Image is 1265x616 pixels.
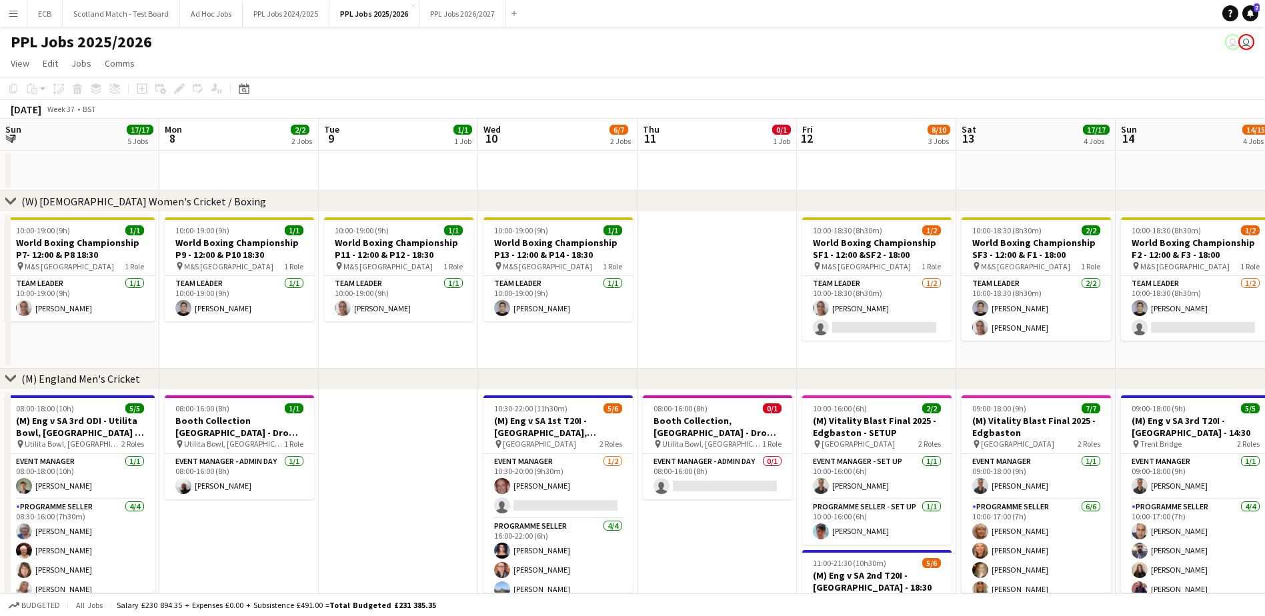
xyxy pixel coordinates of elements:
[483,454,633,519] app-card-role: Event Manager1/210:30-20:00 (9h30m)[PERSON_NAME]
[483,237,633,261] h3: World Boxing Championship P13 - 12:00 & P14 - 18:30
[335,225,389,235] span: 10:00-19:00 (9h)
[16,403,74,413] span: 08:00-18:00 (10h)
[21,195,266,208] div: (W) [DEMOGRAPHIC_DATA] Women's Cricket / Boxing
[117,600,436,610] div: Salary £230 894.35 + Expenses £0.00 + Subsistence £491.00 =
[494,403,567,413] span: 10:30-22:00 (11h30m)
[99,55,140,72] a: Comms
[125,225,144,235] span: 1/1
[66,55,97,72] a: Jobs
[483,217,633,321] div: 10:00-19:00 (9h)1/1World Boxing Championship P13 - 12:00 & P14 - 18:30 M&S [GEOGRAPHIC_DATA]1 Rol...
[284,261,303,271] span: 1 Role
[483,123,501,135] span: Wed
[165,395,314,499] div: 08:00-16:00 (8h)1/1Booth Collection [GEOGRAPHIC_DATA] - Drop [GEOGRAPHIC_DATA] Utilita Bowl, [GEO...
[483,415,633,439] h3: (M) Eng v SA 1st T20I - [GEOGRAPHIC_DATA], [GEOGRAPHIC_DATA] - 18:[GEOGRAPHIC_DATA], [GEOGRAPHIC_...
[972,225,1042,235] span: 10:00-18:30 (8h30m)
[419,1,506,27] button: PPL Jobs 2026/2027
[1225,34,1241,50] app-user-avatar: Jane Barron
[184,261,273,271] span: M&S [GEOGRAPHIC_DATA]
[813,558,886,568] span: 11:00-21:30 (10h30m)
[813,403,867,413] span: 10:00-16:00 (6h)
[972,403,1026,413] span: 09:00-18:00 (9h)
[5,499,155,603] app-card-role: Programme Seller4/408:30-16:00 (7h30m)[PERSON_NAME][PERSON_NAME][PERSON_NAME][PERSON_NAME]
[1078,439,1100,449] span: 2 Roles
[5,123,21,135] span: Sun
[1242,5,1258,21] a: 7
[662,439,762,449] span: Utilita Bowl, [GEOGRAPHIC_DATA]
[125,261,144,271] span: 1 Role
[1241,225,1260,235] span: 1/2
[962,415,1111,439] h3: (M) Vitality Blast Final 2025 - Edgbaston
[165,454,314,499] app-card-role: Event Manager - Admin Day1/108:00-16:00 (8h)[PERSON_NAME]
[11,32,152,52] h1: PPL Jobs 2025/2026
[922,261,941,271] span: 1 Role
[121,439,144,449] span: 2 Roles
[443,261,463,271] span: 1 Role
[284,439,303,449] span: 1 Role
[1254,3,1260,12] span: 7
[21,372,140,385] div: (M) England Men's Cricket
[960,131,976,146] span: 13
[127,136,153,146] div: 5 Jobs
[922,225,941,235] span: 1/2
[962,217,1111,341] app-job-card: 10:00-18:30 (8h30m)2/2World Boxing Championship SF3 - 12:00 & F1 - 18:00 M&S [GEOGRAPHIC_DATA]1 R...
[503,261,592,271] span: M&S [GEOGRAPHIC_DATA]
[981,439,1054,449] span: [GEOGRAPHIC_DATA]
[962,454,1111,499] app-card-role: Event Manager1/109:00-18:00 (9h)[PERSON_NAME]
[285,225,303,235] span: 1/1
[1132,225,1201,235] span: 10:00-18:30 (8h30m)
[165,237,314,261] h3: World Boxing Championship P9 - 12:00 & P10 18:30
[1084,136,1109,146] div: 4 Jobs
[73,600,105,610] span: All jobs
[125,403,144,413] span: 5/5
[165,123,182,135] span: Mon
[483,395,633,593] div: 10:30-22:00 (11h30m)5/6(M) Eng v SA 1st T20I - [GEOGRAPHIC_DATA], [GEOGRAPHIC_DATA] - 18:[GEOGRAP...
[772,125,791,135] span: 0/1
[83,104,96,114] div: BST
[763,403,782,413] span: 0/1
[822,261,911,271] span: M&S [GEOGRAPHIC_DATA]
[71,57,91,69] span: Jobs
[16,225,70,235] span: 10:00-19:00 (9h)
[165,217,314,321] app-job-card: 10:00-19:00 (9h)1/1World Boxing Championship P9 - 12:00 & P10 18:30 M&S [GEOGRAPHIC_DATA]1 RoleTe...
[175,225,229,235] span: 10:00-19:00 (9h)
[184,439,284,449] span: Utilita Bowl, [GEOGRAPHIC_DATA]
[329,600,436,610] span: Total Budgeted £231 385.35
[981,261,1070,271] span: M&S [GEOGRAPHIC_DATA]
[922,403,941,413] span: 2/2
[1082,403,1100,413] span: 7/7
[454,136,471,146] div: 1 Job
[44,104,77,114] span: Week 37
[5,454,155,499] app-card-role: Event Manager1/108:00-18:00 (10h)[PERSON_NAME]
[5,395,155,593] div: 08:00-18:00 (10h)5/5(M) Eng v SA 3rd ODI - Utilita Bowl, [GEOGRAPHIC_DATA] - 11:00 Utilita Bowl, ...
[918,439,941,449] span: 2 Roles
[802,217,952,341] app-job-card: 10:00-18:30 (8h30m)1/2World Boxing Championship SF1 - 12:00 &SF2 - 18:00 M&S [GEOGRAPHIC_DATA]1 R...
[285,403,303,413] span: 1/1
[962,395,1111,593] app-job-card: 09:00-18:00 (9h)7/7(M) Vitality Blast Final 2025 - Edgbaston [GEOGRAPHIC_DATA]2 RolesEvent Manage...
[800,131,813,146] span: 12
[962,123,976,135] span: Sat
[1240,261,1260,271] span: 1 Role
[324,237,473,261] h3: World Boxing Championship P11 - 12:00 & P12 - 18:30
[165,276,314,321] app-card-role: Team Leader1/110:00-19:00 (9h)[PERSON_NAME]
[3,131,21,146] span: 7
[180,1,243,27] button: Ad Hoc Jobs
[63,1,180,27] button: Scotland Match - Test Board
[453,125,472,135] span: 1/1
[643,415,792,439] h3: Booth Collection, [GEOGRAPHIC_DATA] - Drop off Warick
[1119,131,1137,146] span: 14
[503,439,576,449] span: [GEOGRAPHIC_DATA]
[1237,439,1260,449] span: 2 Roles
[324,123,339,135] span: Tue
[324,276,473,321] app-card-role: Team Leader1/110:00-19:00 (9h)[PERSON_NAME]
[1081,261,1100,271] span: 1 Role
[802,395,952,545] app-job-card: 10:00-16:00 (6h)2/2(M) Vitality Blast Final 2025 - Edgbaston - SETUP [GEOGRAPHIC_DATA]2 RolesEven...
[324,217,473,321] div: 10:00-19:00 (9h)1/1World Boxing Championship P11 - 12:00 & P12 - 18:30 M&S [GEOGRAPHIC_DATA]1 Rol...
[773,136,790,146] div: 1 Job
[343,261,433,271] span: M&S [GEOGRAPHIC_DATA]
[643,395,792,499] app-job-card: 08:00-16:00 (8h)0/1Booth Collection, [GEOGRAPHIC_DATA] - Drop off Warick Utilita Bowl, [GEOGRAPHI...
[928,136,950,146] div: 3 Jobs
